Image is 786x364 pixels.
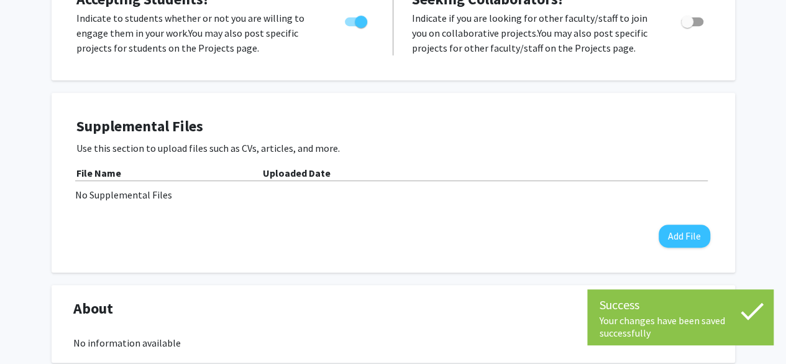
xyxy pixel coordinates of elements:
p: Indicate if you are looking for other faculty/staff to join you on collaborative projects. You ma... [412,11,657,55]
span: About [73,297,113,320]
div: No Supplemental Files [75,187,711,202]
div: Toggle [340,11,374,29]
b: Uploaded Date [263,167,331,179]
b: File Name [76,167,121,179]
iframe: Chat [9,308,53,355]
div: Your changes have been saved successfully [600,314,761,339]
div: Toggle [676,11,710,29]
div: No information available [73,335,713,350]
p: Use this section to upload files such as CVs, articles, and more. [76,141,710,156]
button: Add File [659,225,710,248]
p: Indicate to students whether or not you are willing to engage them in your work. You may also pos... [76,11,321,55]
h4: Supplemental Files [76,118,710,136]
div: Success [600,296,761,314]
